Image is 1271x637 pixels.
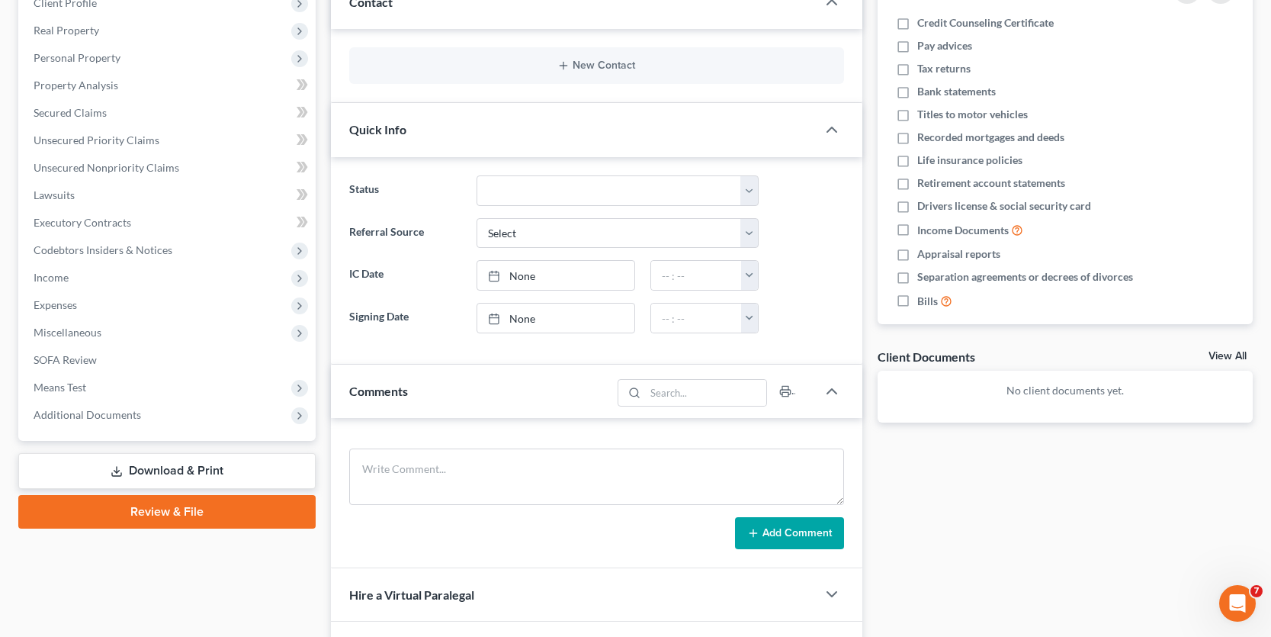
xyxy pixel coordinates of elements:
input: -- : -- [651,261,742,290]
span: Life insurance policies [917,153,1022,168]
div: Client Documents [878,349,975,365]
label: Status [342,175,469,206]
a: View All [1208,351,1247,362]
span: Credit Counseling Certificate [917,15,1054,31]
span: Secured Claims [34,106,107,119]
input: -- : -- [651,304,742,333]
a: SOFA Review [21,346,316,374]
a: None [477,261,634,290]
span: Comments [349,384,408,398]
span: Lawsuits [34,188,75,201]
span: Titles to motor vehicles [917,107,1028,122]
a: Property Analysis [21,72,316,99]
span: Real Property [34,24,99,37]
label: Referral Source [342,218,469,249]
a: None [477,304,634,333]
a: Lawsuits [21,182,316,209]
span: Property Analysis [34,79,118,92]
span: SOFA Review [34,353,97,366]
span: Expenses [34,298,77,311]
span: Means Test [34,381,86,394]
a: Download & Print [18,453,316,489]
a: Unsecured Priority Claims [21,127,316,154]
label: Signing Date [342,303,469,333]
button: Add Comment [735,517,844,549]
span: Unsecured Nonpriority Claims [34,161,179,174]
input: Search... [645,380,766,406]
a: Executory Contracts [21,209,316,236]
iframe: Intercom live chat [1219,585,1256,622]
span: Quick Info [349,122,406,137]
span: Income Documents [917,223,1009,238]
a: Secured Claims [21,99,316,127]
span: Hire a Virtual Paralegal [349,587,474,602]
span: Appraisal reports [917,246,1000,262]
a: Unsecured Nonpriority Claims [21,154,316,182]
span: Personal Property [34,51,120,64]
label: IC Date [342,260,469,291]
span: Additional Documents [34,408,141,421]
span: Tax returns [917,61,971,76]
span: Retirement account statements [917,175,1065,191]
span: Recorded mortgages and deeds [917,130,1064,145]
span: Miscellaneous [34,326,101,339]
span: Separation agreements or decrees of divorces [917,269,1133,285]
span: Unsecured Priority Claims [34,134,159,146]
span: Codebtors Insiders & Notices [34,243,172,256]
span: Executory Contracts [34,216,131,229]
a: Review & File [18,495,316,529]
span: Pay advices [917,38,972,53]
button: New Contact [361,60,832,72]
span: Bills [917,294,938,309]
span: 7 [1250,585,1263,597]
p: No client documents yet. [890,383,1241,398]
span: Bank statements [917,84,996,99]
span: Income [34,271,69,284]
span: Drivers license & social security card [917,198,1091,214]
